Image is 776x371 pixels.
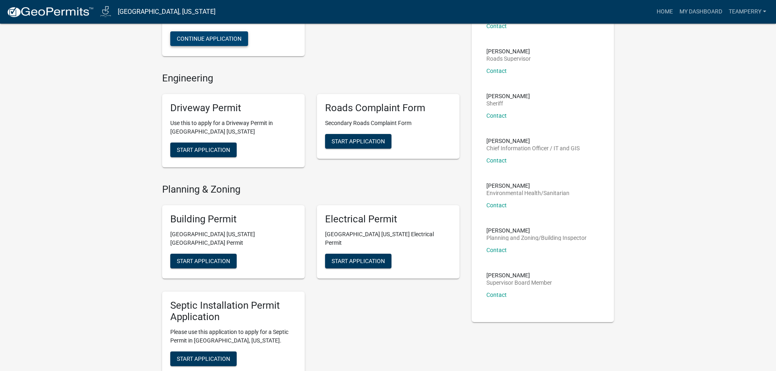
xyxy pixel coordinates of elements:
[170,351,237,366] button: Start Application
[486,190,569,196] p: Environmental Health/Sanitarian
[100,6,111,17] img: Jasper County, Iowa
[325,254,391,268] button: Start Application
[325,230,451,247] p: [GEOGRAPHIC_DATA] [US_STATE] Electrical Permit
[325,119,451,127] p: Secondary Roads Complaint Form
[486,48,531,54] p: [PERSON_NAME]
[486,101,530,106] p: Sheriff
[486,56,531,61] p: Roads Supervisor
[676,4,725,20] a: My Dashboard
[486,112,507,119] a: Contact
[170,328,297,345] p: Please use this application to apply for a Septic Permit in [GEOGRAPHIC_DATA], [US_STATE].
[486,23,507,29] a: Contact
[486,202,507,209] a: Contact
[170,102,297,114] h5: Driveway Permit
[162,184,459,195] h4: Planning & Zoning
[486,157,507,164] a: Contact
[177,356,230,362] span: Start Application
[325,134,391,149] button: Start Application
[486,280,552,285] p: Supervisor Board Member
[325,102,451,114] h5: Roads Complaint Form
[170,213,297,225] h5: Building Permit
[486,145,580,151] p: Chief Information Officer / IT and GIS
[177,257,230,264] span: Start Application
[486,292,507,298] a: Contact
[170,254,237,268] button: Start Application
[332,257,385,264] span: Start Application
[170,230,297,247] p: [GEOGRAPHIC_DATA] [US_STATE][GEOGRAPHIC_DATA] Permit
[170,119,297,136] p: Use this to apply for a Driveway Permit in [GEOGRAPHIC_DATA] [US_STATE]
[486,272,552,278] p: [PERSON_NAME]
[486,235,587,241] p: Planning and Zoning/Building Inspector
[118,5,215,19] a: [GEOGRAPHIC_DATA], [US_STATE]
[170,143,237,157] button: Start Application
[486,183,569,189] p: [PERSON_NAME]
[486,93,530,99] p: [PERSON_NAME]
[486,247,507,253] a: Contact
[725,4,769,20] a: teamperry
[170,300,297,323] h5: Septic Installation Permit Application
[170,31,248,46] button: Continue Application
[325,213,451,225] h5: Electrical Permit
[486,68,507,74] a: Contact
[653,4,676,20] a: Home
[177,147,230,153] span: Start Application
[162,72,459,84] h4: Engineering
[332,138,385,145] span: Start Application
[486,138,580,144] p: [PERSON_NAME]
[486,228,587,233] p: [PERSON_NAME]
